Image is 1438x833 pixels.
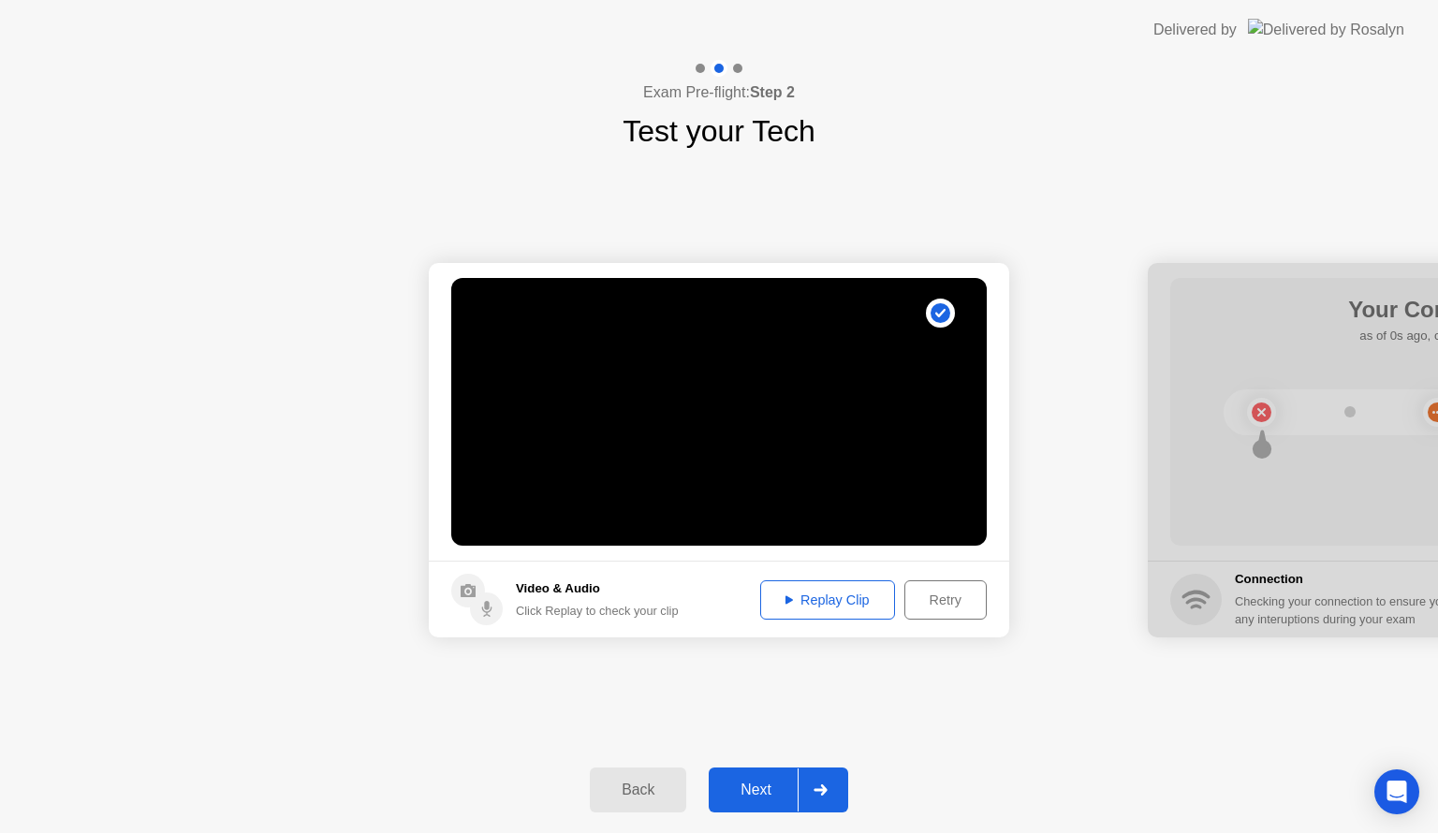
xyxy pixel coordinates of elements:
[1153,19,1237,41] div: Delivered by
[760,580,895,620] button: Replay Clip
[595,782,681,798] div: Back
[1374,769,1419,814] div: Open Intercom Messenger
[714,782,798,798] div: Next
[516,579,679,598] h5: Video & Audio
[767,592,888,607] div: Replay Clip
[750,84,795,100] b: Step 2
[904,580,987,620] button: Retry
[1248,19,1404,40] img: Delivered by Rosalyn
[590,767,686,812] button: Back
[623,109,815,153] h1: Test your Tech
[643,81,795,104] h4: Exam Pre-flight:
[911,592,980,607] div: Retry
[709,767,848,812] button: Next
[516,602,679,620] div: Click Replay to check your clip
